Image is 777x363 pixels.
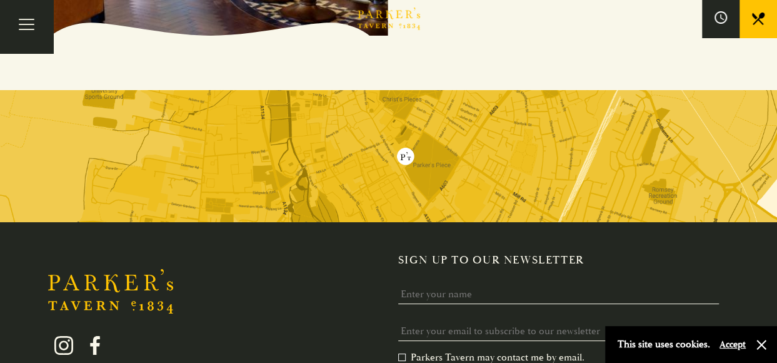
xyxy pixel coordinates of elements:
input: Enter your email to subscribe to our newsletter [398,322,719,341]
button: Accept [719,339,746,350]
input: Enter your name [398,285,719,304]
h2: Sign up to our newsletter [398,253,729,267]
p: This site uses cookies. [618,335,710,354]
button: Close and accept [755,339,768,351]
